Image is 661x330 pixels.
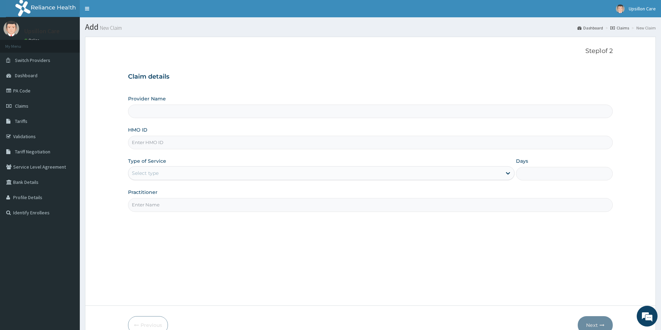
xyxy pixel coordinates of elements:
span: Claims [15,103,28,109]
span: Tariff Negotiation [15,149,50,155]
img: User Image [616,5,625,13]
a: Online [24,38,41,43]
h3: Claim details [128,73,613,81]
label: HMO ID [128,126,147,133]
span: Tariffs [15,118,27,124]
span: Dashboard [15,72,37,79]
input: Enter HMO ID [128,136,613,149]
p: Upsillon Care [24,28,60,34]
span: Upsillon Care [629,6,656,12]
span: Switch Providers [15,57,50,63]
div: Select type [132,170,159,177]
label: Provider Name [128,95,166,102]
img: User Image [3,21,19,36]
a: Dashboard [577,25,603,31]
label: Practitioner [128,189,158,196]
label: Type of Service [128,158,166,164]
h1: Add [85,23,656,32]
small: New Claim [99,25,122,30]
a: Claims [610,25,629,31]
p: Step 1 of 2 [128,47,613,55]
input: Enter Name [128,198,613,212]
li: New Claim [630,25,656,31]
label: Days [516,158,528,164]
